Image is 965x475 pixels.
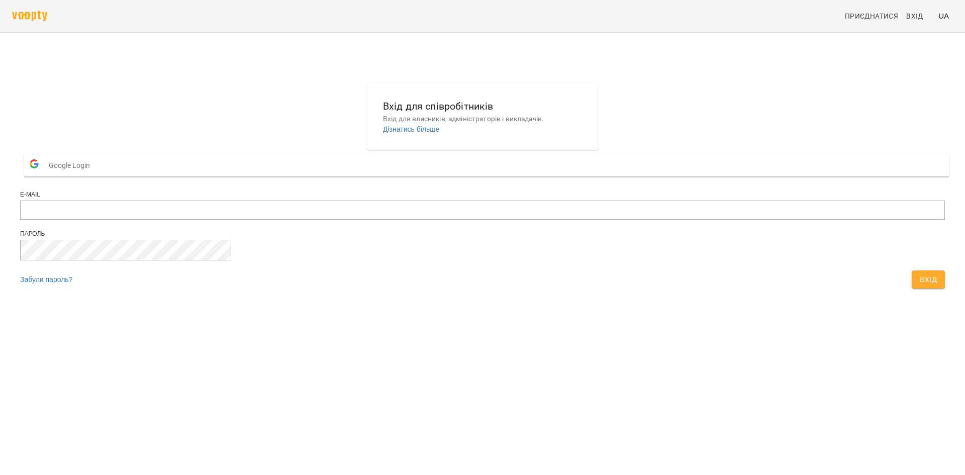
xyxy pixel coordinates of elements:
[920,273,937,286] span: Вхід
[902,7,934,25] a: Вхід
[383,114,582,124] p: Вхід для власників, адміністраторів і викладачів.
[906,10,923,22] span: Вхід
[938,11,949,21] span: UA
[912,270,945,289] button: Вхід
[20,230,945,238] div: Пароль
[841,7,902,25] a: Приєднатися
[49,155,95,175] span: Google Login
[383,125,439,133] a: Дізнатись більше
[20,191,945,199] div: E-mail
[375,90,590,142] button: Вхід для співробітниківВхід для власників, адміністраторів і викладачів.Дізнатись більше
[934,7,953,25] button: UA
[845,10,898,22] span: Приєднатися
[20,275,72,283] a: Забули пароль?
[383,99,582,114] h6: Вхід для співробітників
[24,154,949,176] button: Google Login
[12,11,47,21] img: voopty.png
